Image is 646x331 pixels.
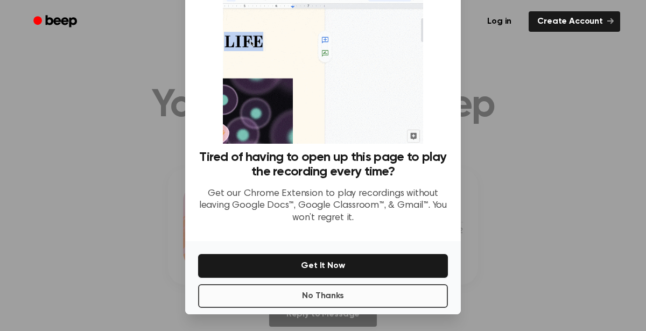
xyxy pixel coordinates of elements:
[529,11,620,32] a: Create Account
[198,254,448,278] button: Get It Now
[198,188,448,224] p: Get our Chrome Extension to play recordings without leaving Google Docs™, Google Classroom™, & Gm...
[26,11,87,32] a: Beep
[198,150,448,179] h3: Tired of having to open up this page to play the recording every time?
[198,284,448,308] button: No Thanks
[476,9,522,34] a: Log in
